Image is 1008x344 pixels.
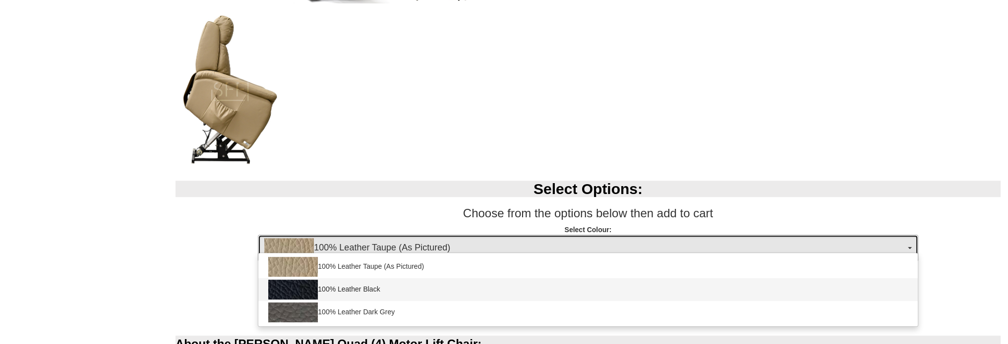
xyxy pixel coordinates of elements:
[258,301,917,324] a: 100% Leather Dark Grey
[258,235,918,261] button: 100% Leather Taupe (As Pictured)100% Leather Taupe (As Pictured)
[268,257,318,277] img: 100% Leather Taupe (As Pictured)
[534,181,643,197] b: Select Options:
[268,280,318,299] img: 100% Leather Black
[176,207,1001,220] h3: Choose from the options below then add to cart
[268,302,318,322] img: 100% Leather Dark Grey
[264,238,314,258] img: 100% Leather Taupe (As Pictured)
[264,238,905,258] span: 100% Leather Taupe (As Pictured)
[258,278,917,301] a: 100% Leather Black
[258,255,917,278] a: 100% Leather Taupe (As Pictured)
[564,226,611,234] strong: Select Colour:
